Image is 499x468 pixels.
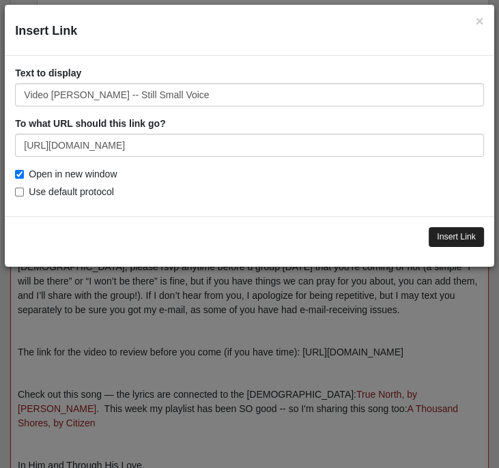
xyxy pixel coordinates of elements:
[15,117,165,130] label: To what URL should this link go?
[15,167,117,181] label: Open in new window
[15,66,81,80] label: Text to display
[5,5,494,267] div: Insert Link
[475,14,483,28] button: Close
[429,227,484,247] input: Insert Link
[15,170,24,179] input: Open in new window
[15,24,483,39] h4: Insert Link
[15,188,24,196] input: Use default protocol
[15,185,114,199] label: Use default protocol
